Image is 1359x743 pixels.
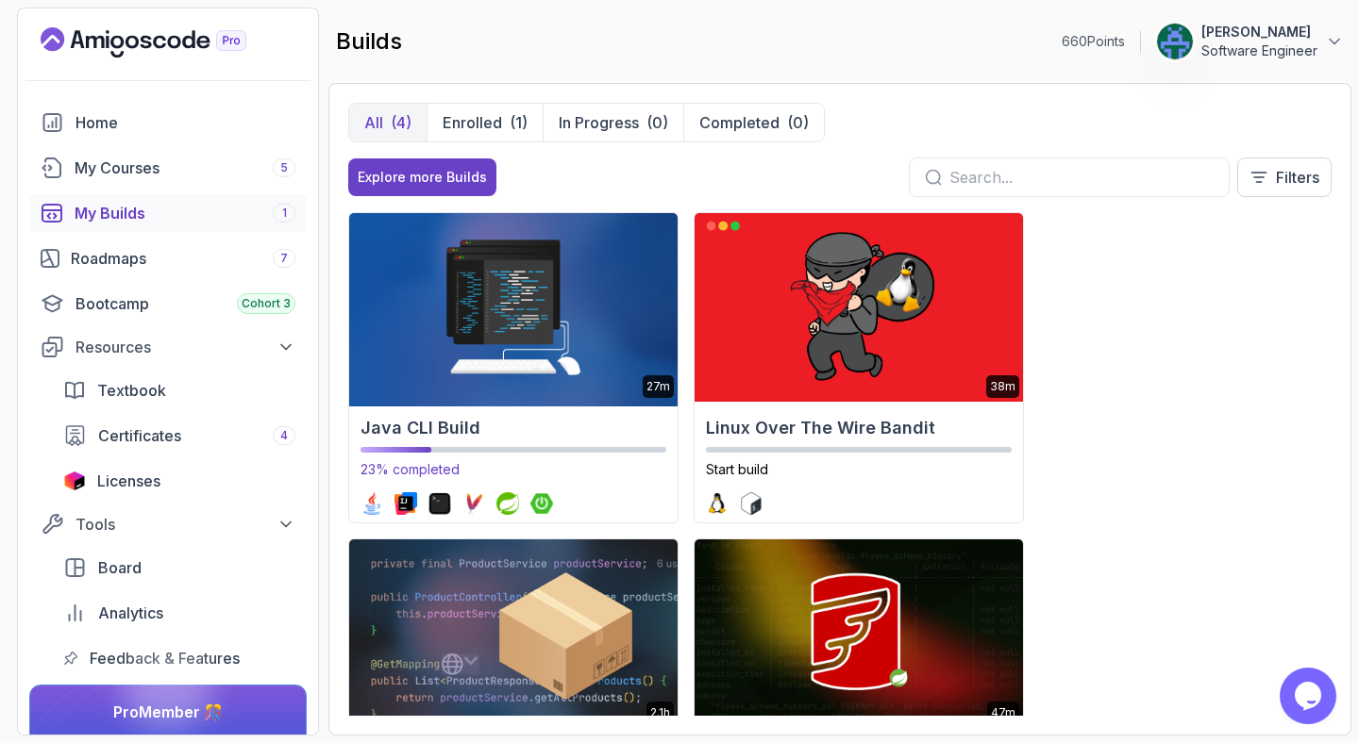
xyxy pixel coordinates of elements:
[694,212,1024,523] a: Linux Over The Wire Bandit card38mLinux Over The Wire BanditStart buildlinux logobash logo
[52,639,307,677] a: feedback
[29,239,307,277] a: roadmaps
[358,168,487,187] div: Explore more Builds
[349,539,678,728] img: Spring Boot Product API card
[740,492,763,515] img: bash logo
[75,292,295,315] div: Bootcamp
[349,104,427,141] button: All(4)
[29,194,307,232] a: builds
[683,104,824,141] button: Completed(0)
[1237,157,1332,197] button: Filters
[361,461,460,477] span: 23% completed
[52,417,307,454] a: certificates
[1280,668,1340,724] iframe: chat widget
[991,705,1015,720] p: 47m
[280,160,288,175] span: 5
[75,336,295,358] div: Resources
[71,247,295,270] div: Roadmaps
[52,594,307,632] a: analytics
[646,379,670,394] p: 27m
[361,415,666,441] h2: Java CLI Build
[706,461,768,477] span: Start build
[280,428,288,443] span: 4
[559,111,639,134] p: In Progress
[394,492,417,515] img: intellij logo
[63,471,86,490] img: jetbrains icon
[97,379,166,402] span: Textbook
[787,111,809,134] div: (0)
[706,415,1012,441] h2: Linux Over The Wire Bandit
[1157,24,1193,59] img: user profile image
[97,470,160,492] span: Licenses
[41,27,290,58] a: Landing page
[75,513,295,536] div: Tools
[348,212,679,523] a: Java CLI Build card27mJava CLI Build23% completedjava logointellij logoterminal logomaven logospr...
[427,104,543,141] button: Enrolled(1)
[98,424,181,447] span: Certificates
[348,158,496,196] button: Explore more Builds
[280,251,288,266] span: 7
[1276,166,1319,189] p: Filters
[242,296,291,311] span: Cohort 3
[543,104,683,141] button: In Progress(0)
[646,111,668,134] div: (0)
[341,208,685,406] img: Java CLI Build card
[1156,23,1344,60] button: user profile image[PERSON_NAME]Software Engineer
[361,492,383,515] img: java logo
[29,330,307,364] button: Resources
[75,157,295,179] div: My Courses
[428,492,451,515] img: terminal logo
[364,111,383,134] p: All
[282,206,287,221] span: 1
[650,705,670,720] p: 2.1h
[29,104,307,141] a: home
[990,379,1015,394] p: 38m
[29,285,307,322] a: bootcamp
[695,539,1023,728] img: Flyway and Spring Boot card
[391,111,411,134] div: (4)
[90,647,240,669] span: Feedback & Features
[496,492,519,515] img: spring logo
[530,492,553,515] img: spring-boot logo
[336,26,402,57] h2: builds
[706,492,729,515] img: linux logo
[75,202,295,224] div: My Builds
[52,549,307,586] a: board
[695,213,1023,402] img: Linux Over The Wire Bandit card
[75,111,295,134] div: Home
[52,462,307,500] a: licenses
[462,492,485,515] img: maven logo
[699,111,780,134] p: Completed
[29,149,307,187] a: courses
[1062,32,1125,51] p: 660 Points
[98,602,163,624] span: Analytics
[1201,23,1317,41] p: [PERSON_NAME]
[949,166,1214,189] input: Search...
[443,111,502,134] p: Enrolled
[52,371,307,409] a: textbook
[29,507,307,541] button: Tools
[1201,41,1317,60] p: Software Engineer
[98,556,142,579] span: Board
[510,111,528,134] div: (1)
